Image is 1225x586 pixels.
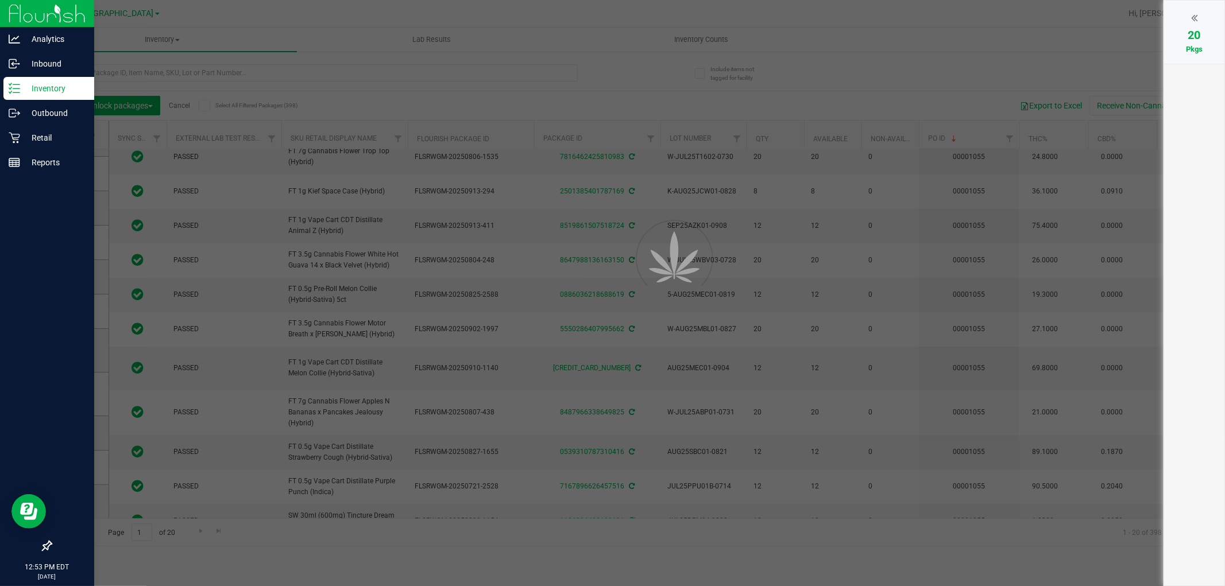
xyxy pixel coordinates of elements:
[5,572,89,581] p: [DATE]
[20,156,89,169] p: Reports
[20,106,89,120] p: Outbound
[1188,28,1201,42] span: 20
[1186,45,1203,53] span: Pkgs
[9,132,20,143] inline-svg: Retail
[20,82,89,95] p: Inventory
[9,157,20,168] inline-svg: Reports
[9,107,20,119] inline-svg: Outbound
[20,32,89,46] p: Analytics
[20,131,89,145] p: Retail
[9,83,20,94] inline-svg: Inventory
[5,562,89,572] p: 12:53 PM EDT
[20,57,89,71] p: Inbound
[11,494,46,529] iframe: Resource center
[9,58,20,69] inline-svg: Inbound
[9,33,20,45] inline-svg: Analytics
